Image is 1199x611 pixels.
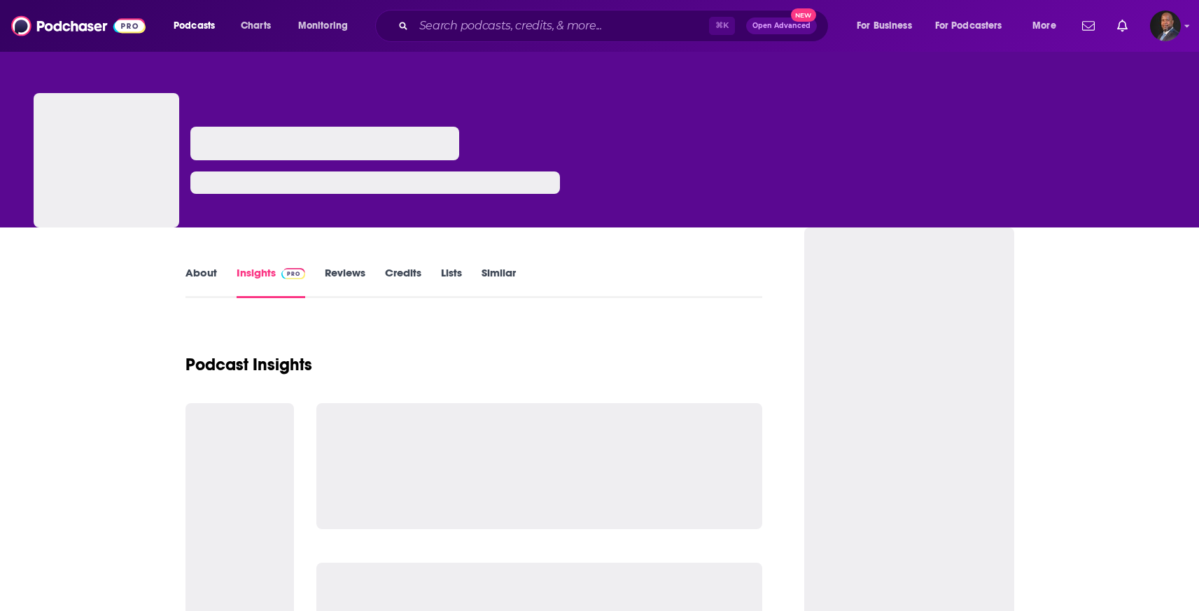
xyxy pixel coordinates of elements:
div: Search podcasts, credits, & more... [388,10,842,42]
a: Similar [482,266,516,298]
span: Monitoring [298,16,348,36]
a: Charts [232,15,279,37]
input: Search podcasts, credits, & more... [414,15,709,37]
img: Podchaser Pro [281,268,306,279]
button: open menu [847,15,930,37]
button: Open AdvancedNew [746,17,817,34]
span: Podcasts [174,16,215,36]
a: InsightsPodchaser Pro [237,266,306,298]
a: Reviews [325,266,365,298]
button: open menu [288,15,366,37]
span: More [1032,16,1056,36]
span: New [791,8,816,22]
span: For Podcasters [935,16,1002,36]
a: Credits [385,266,421,298]
span: For Business [857,16,912,36]
button: open menu [926,15,1023,37]
button: open menu [164,15,233,37]
span: Logged in as mickeyfluke [1150,10,1181,41]
a: Lists [441,266,462,298]
span: Charts [241,16,271,36]
a: Show notifications dropdown [1112,14,1133,38]
button: Show profile menu [1150,10,1181,41]
span: ⌘ K [709,17,735,35]
img: User Profile [1150,10,1181,41]
img: Podchaser - Follow, Share and Rate Podcasts [11,13,146,39]
h1: Podcast Insights [185,354,312,375]
button: open menu [1023,15,1074,37]
span: Open Advanced [752,22,811,29]
a: Show notifications dropdown [1077,14,1100,38]
a: About [185,266,217,298]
